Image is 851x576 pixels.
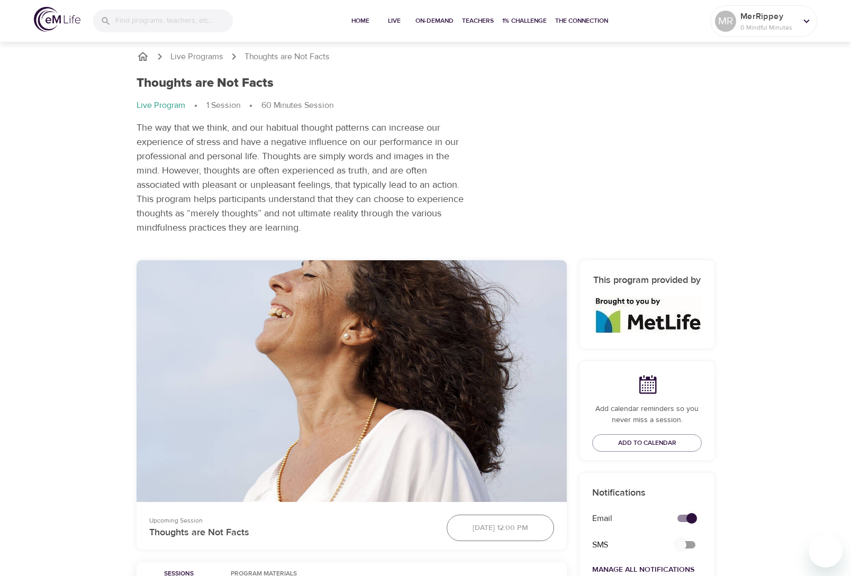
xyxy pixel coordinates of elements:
a: Live Programs [170,51,223,63]
p: Notifications [592,486,702,500]
div: SMS [586,533,665,557]
p: Add calendar reminders so you never miss a session. [592,404,702,426]
div: Email [586,506,665,531]
span: Add to Calendar [618,437,676,449]
p: The way that we think, and our habitual thought patterns can increase our experience of stress an... [137,121,468,235]
h1: Thoughts are Not Facts [137,76,274,91]
img: logo_960%20v2.jpg [593,297,701,333]
input: Find programs, teachers, etc... [115,10,233,32]
span: The Connection [555,15,608,26]
iframe: Button to launch messaging window [809,534,843,568]
nav: breadcrumb [137,99,468,112]
p: Upcoming Session [149,516,434,525]
p: 1 Session [206,99,240,112]
img: logo [34,7,80,32]
p: 0 Mindful Minutes [740,23,796,32]
p: MerRippey [740,10,796,23]
p: 60 Minutes Session [261,99,333,112]
h6: This program provided by [592,273,702,288]
p: Live Program [137,99,185,112]
span: Live [382,15,407,26]
span: On-Demand [415,15,454,26]
nav: breadcrumb [137,50,714,63]
p: Thoughts are Not Facts [245,51,330,63]
span: Home [348,15,373,26]
a: Manage All Notifications [592,565,694,574]
button: Add to Calendar [592,434,702,452]
span: Teachers [462,15,494,26]
p: Thoughts are Not Facts [149,525,434,540]
span: 1% Challenge [502,15,547,26]
div: MR [715,11,736,32]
